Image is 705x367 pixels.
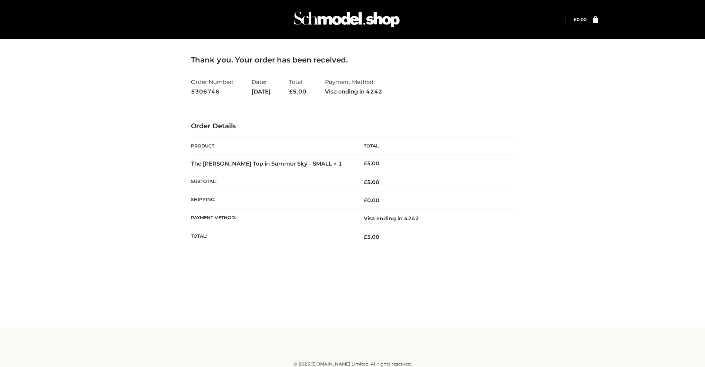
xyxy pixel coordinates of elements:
[333,160,342,167] strong: × 1
[191,210,353,228] th: Payment method:
[289,88,306,95] span: 5.00
[191,75,233,98] li: Order Number:
[574,17,587,22] bdi: 0.00
[574,17,577,22] span: £
[364,197,367,204] span: £
[364,234,379,240] span: 5.00
[191,191,353,210] th: Shipping:
[364,179,379,186] span: 5.00
[325,87,382,96] strong: Visa ending in 4242
[191,55,514,64] h3: Thank you. Your order has been received.
[191,87,233,96] strong: 5306746
[364,160,367,167] span: £
[364,160,379,167] bdi: 5.00
[252,87,271,96] strong: [DATE]
[191,173,353,191] th: Subtotal:
[191,138,353,154] th: Product
[191,122,514,130] h3: Order Details
[191,228,353,246] th: Total:
[574,17,587,22] a: £0.00
[289,88,293,95] span: £
[252,75,271,98] li: Date:
[364,179,367,186] span: £
[364,197,379,204] bdi: 0.00
[325,75,382,98] li: Payment Method:
[289,75,306,98] li: Total:
[353,138,514,154] th: Total
[353,210,514,228] td: Visa ending in 4242
[364,234,367,240] span: £
[291,5,402,34] img: Schmodel Admin 964
[191,160,332,167] a: The [PERSON_NAME] Top in Summer Sky - SMALL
